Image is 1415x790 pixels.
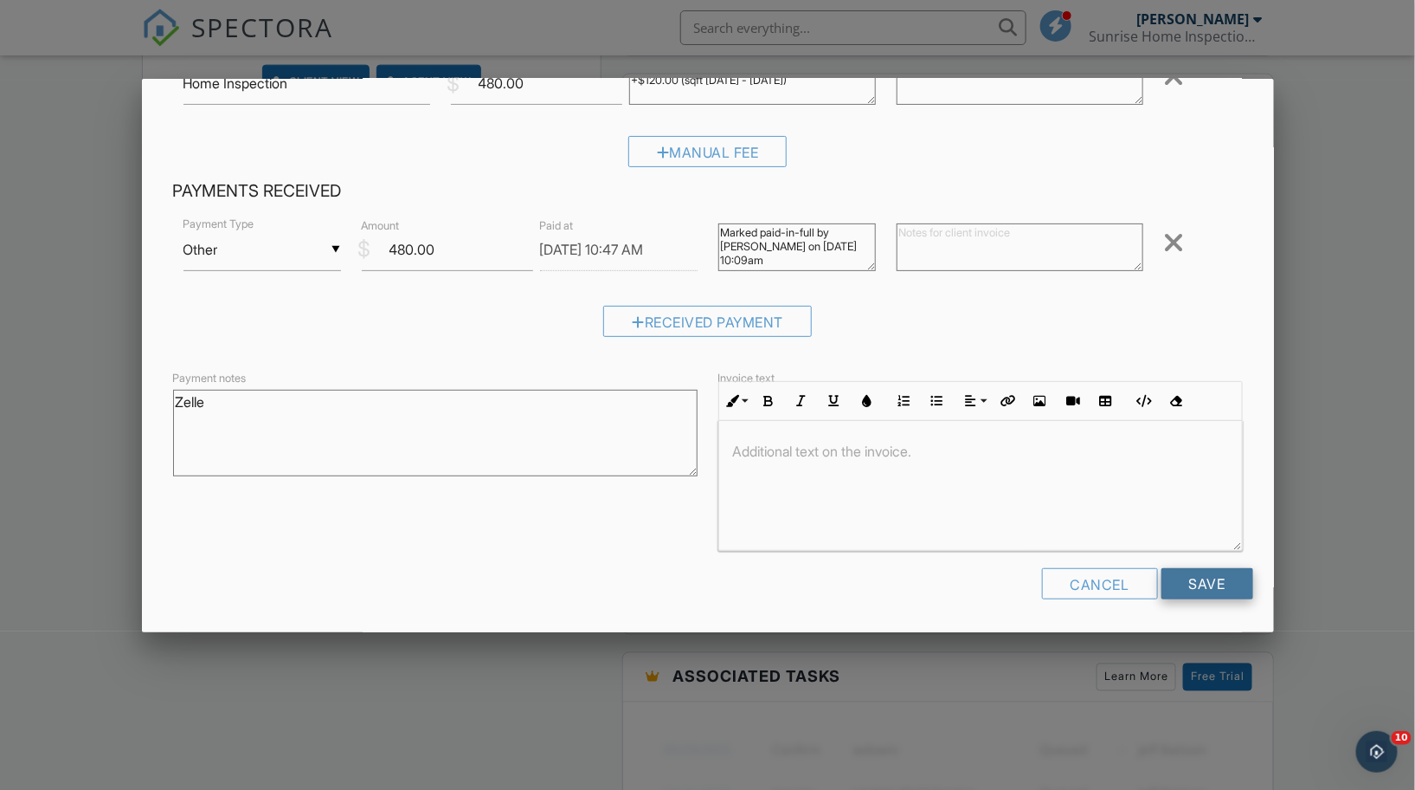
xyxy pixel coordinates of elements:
[362,218,400,234] label: Amount
[173,180,1243,203] h4: Payments Received
[1356,731,1398,773] iframe: Intercom live chat
[718,223,876,271] textarea: Marked paid-in-full by [PERSON_NAME] on [DATE] 10:09am
[752,385,785,418] button: Bold (⌘B)
[991,385,1024,418] button: Insert Link (⌘K)
[1024,385,1057,418] button: Insert Image (⌘P)
[628,147,788,165] a: Manual Fee
[173,371,247,386] label: Payment notes
[628,136,788,167] div: Manual Fee
[603,318,812,335] a: Received Payment
[1090,385,1122,418] button: Insert Table
[358,235,371,264] div: $
[888,385,921,418] button: Ordered List
[1127,385,1160,418] button: Code View
[719,385,752,418] button: Inline Style
[718,371,775,386] label: Invoice text
[1392,731,1412,745] span: 10
[785,385,818,418] button: Italic (⌘I)
[447,69,460,99] div: $
[183,217,254,232] label: Payment Type
[1042,568,1158,599] div: Cancel
[818,385,851,418] button: Underline (⌘U)
[1057,385,1090,418] button: Insert Video
[1161,568,1253,599] input: Save
[629,57,876,105] textarea: $350.00 (Base) +$120.00 (sqft [DATE] - [DATE])
[958,385,991,418] button: Align
[540,218,574,234] label: Paid at
[603,306,812,337] div: Received Payment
